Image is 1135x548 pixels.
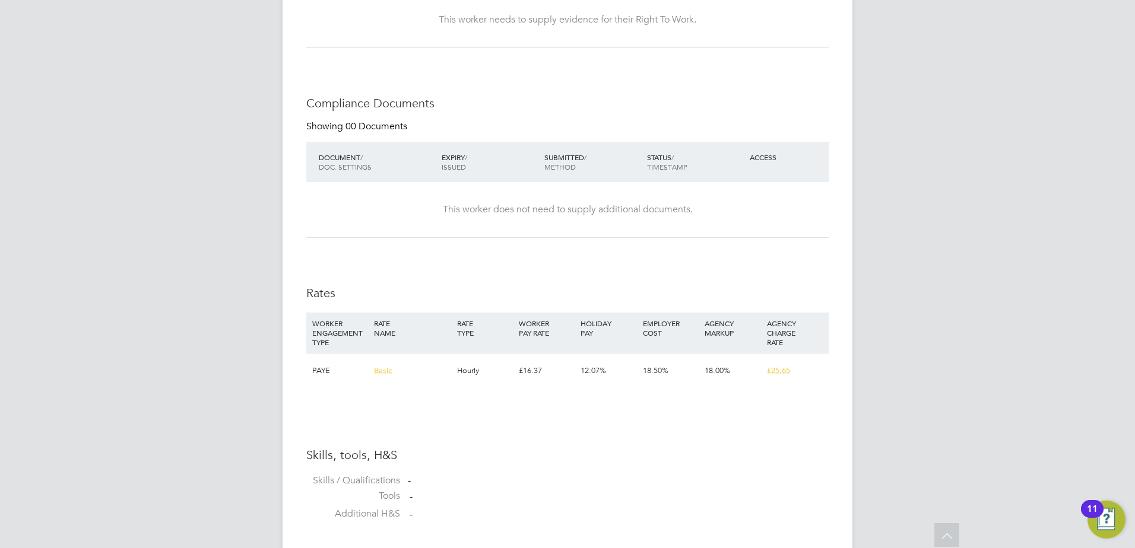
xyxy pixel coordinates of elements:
[747,146,829,168] div: ACCESS
[360,152,363,162] span: /
[541,146,644,177] div: SUBMITTED
[374,365,392,375] span: Basic
[306,447,829,463] h3: Skills, tools, H&S
[643,365,668,375] span: 18.50%
[306,120,410,133] div: Showing
[306,474,400,487] label: Skills / Qualifications
[318,14,817,26] div: This worker needs to supply evidence for their Right To Work.
[584,152,586,162] span: /
[640,313,702,343] div: EMPLOYER COST
[581,365,606,375] span: 12.07%
[410,490,413,502] span: -
[316,146,439,177] div: DOCUMENT
[309,313,371,353] div: WORKER ENGAGEMENT TYPE
[306,490,400,502] label: Tools
[1088,501,1126,539] button: Open Resource Center, 11 new notifications
[516,353,578,388] div: £16.37
[371,313,454,343] div: RATE NAME
[705,365,730,375] span: 18.00%
[544,162,576,171] span: METHOD
[578,313,639,343] div: HOLIDAY PAY
[767,365,790,375] span: £25.65
[764,313,826,353] div: AGENCY CHARGE RATE
[408,474,829,487] div: -
[345,120,407,132] span: 00 Documents
[671,152,674,162] span: /
[465,152,467,162] span: /
[306,285,829,301] h3: Rates
[516,313,578,343] div: WORKER PAY RATE
[439,146,541,177] div: EXPIRY
[702,313,763,343] div: AGENCY MARKUP
[410,508,413,520] span: -
[454,313,516,343] div: RATE TYPE
[306,95,829,111] h3: Compliance Documents
[1087,509,1098,524] div: 11
[318,203,817,216] div: This worker does not need to supply additional documents.
[306,508,400,520] label: Additional H&S
[644,146,747,177] div: STATUS
[454,353,516,388] div: Hourly
[319,162,372,171] span: DOC. SETTINGS
[647,162,687,171] span: TIMESTAMP
[309,353,371,388] div: PAYE
[442,162,466,171] span: ISSUED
